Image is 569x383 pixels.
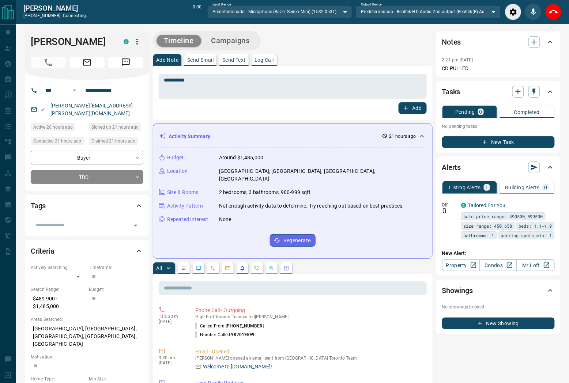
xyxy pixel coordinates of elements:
[461,203,466,208] div: condos.ca
[442,33,555,51] div: Notes
[270,234,316,247] button: Regenerate
[525,4,542,20] div: Mute
[442,65,555,72] p: CD PULLED
[195,314,424,319] p: High End Toronto Team called [PERSON_NAME]
[31,323,143,350] p: [GEOGRAPHIC_DATA], [GEOGRAPHIC_DATA], [GEOGRAPHIC_DATA], [GEOGRAPHIC_DATA], [GEOGRAPHIC_DATA]
[514,110,540,115] p: Completed
[442,250,555,257] p: New Alert:
[195,348,424,356] p: Email - Opened
[501,232,552,239] span: parking spots min: 1
[519,222,552,230] span: beds: 1.1-1.9
[479,259,517,271] a: Condos
[167,216,208,223] p: Repeated Interest
[33,124,73,131] span: Active 20 hours ago
[159,355,184,360] p: 9:30 am
[442,285,473,296] h2: Showings
[89,376,143,382] p: Min Size:
[356,5,501,18] div: Predeterminado - Realtek HD Audio 2nd output (Realtek(R) Audio)
[479,109,482,114] p: 0
[283,265,289,271] svg: Agent Actions
[219,202,404,210] p: Not enough activity data to determine. Try reaching out based on best practices.
[442,318,555,329] button: New Showing
[50,103,133,116] a: [PERSON_NAME][EMAIL_ADDRESS][PERSON_NAME][DOMAIN_NAME]
[485,185,488,190] p: 1
[455,109,475,114] p: Pending
[269,265,275,271] svg: Opportunities
[195,356,424,361] p: [PERSON_NAME] opened an email sent from [GEOGRAPHIC_DATA] Toronto Team
[544,185,547,190] p: 0
[442,136,555,148] button: New Task
[193,4,201,20] p: 0:00
[222,57,246,62] p: Send Text
[31,293,85,312] p: $489,900 - $1,485,000
[204,35,257,47] button: Campaigns
[159,360,184,365] p: [DATE]
[167,189,199,196] p: Size & Rooms
[31,286,85,293] p: Search Range:
[210,265,216,271] svg: Calls
[31,197,143,215] div: Tags
[442,159,555,176] div: Alerts
[169,133,210,140] p: Activity Summary
[167,154,184,162] p: Budget
[442,83,555,101] div: Tasks
[505,185,540,190] p: Building Alerts
[517,259,554,271] a: Mr.Loft
[361,2,382,7] label: Output Device
[219,216,231,223] p: None
[468,202,506,208] a: Tailored For You
[156,57,178,62] p: Add Note
[442,282,555,299] div: Showings
[89,137,143,147] div: Mon Oct 13 2025
[31,354,143,360] p: Motivation:
[226,323,264,329] span: [PHONE_NUMBER]
[399,102,426,114] button: Add
[91,137,135,145] span: Claimed 21 hours ago
[89,286,143,293] p: Budget:
[69,57,105,68] span: Email
[31,242,143,260] div: Criteria
[31,200,46,212] h2: Tags
[31,316,143,323] p: Areas Searched:
[33,137,81,145] span: Contacted 21 hours ago
[108,57,143,68] span: Message
[442,57,473,62] p: 2:21 pm [DATE]
[31,57,66,68] span: Call
[89,264,143,271] p: Timeframe:
[225,265,231,271] svg: Emails
[442,208,447,213] svg: Push Notification Only
[156,266,162,271] p: All
[124,39,129,44] div: condos.ca
[545,4,562,20] div: End Call
[31,376,85,382] p: Home Type:
[442,121,555,132] p: No pending tasks
[31,151,143,164] div: Buyer
[240,265,245,271] svg: Listing Alerts
[23,4,89,12] h2: [PERSON_NAME]
[31,36,113,48] h1: [PERSON_NAME]
[505,4,521,20] div: Audio Settings
[207,5,352,18] div: Predeterminado - Microphone (Razer Seiren Mini) (1532:0531)
[157,35,201,47] button: Timeline
[195,323,264,329] p: Called From:
[196,265,201,271] svg: Lead Browsing Activity
[31,137,85,147] div: Mon Oct 13 2025
[23,12,89,19] p: [PHONE_NUMBER] -
[442,202,457,208] p: Off
[231,332,255,337] span: 987019599
[389,133,416,140] p: 21 hours ago
[219,154,263,162] p: Around $1,485,000
[70,86,79,95] button: Open
[464,222,512,230] span: size range: 450,658
[449,185,481,190] p: Listing Alerts
[464,232,494,239] span: bathrooms: 1
[167,167,188,175] p: Location
[442,86,460,98] h2: Tasks
[442,36,461,48] h2: Notes
[31,123,85,133] div: Mon Oct 13 2025
[212,2,231,7] label: Input Device
[31,245,54,257] h2: Criteria
[254,265,260,271] svg: Requests
[159,130,426,143] div: Activity Summary21 hours ago
[91,124,139,131] span: Signed up 21 hours ago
